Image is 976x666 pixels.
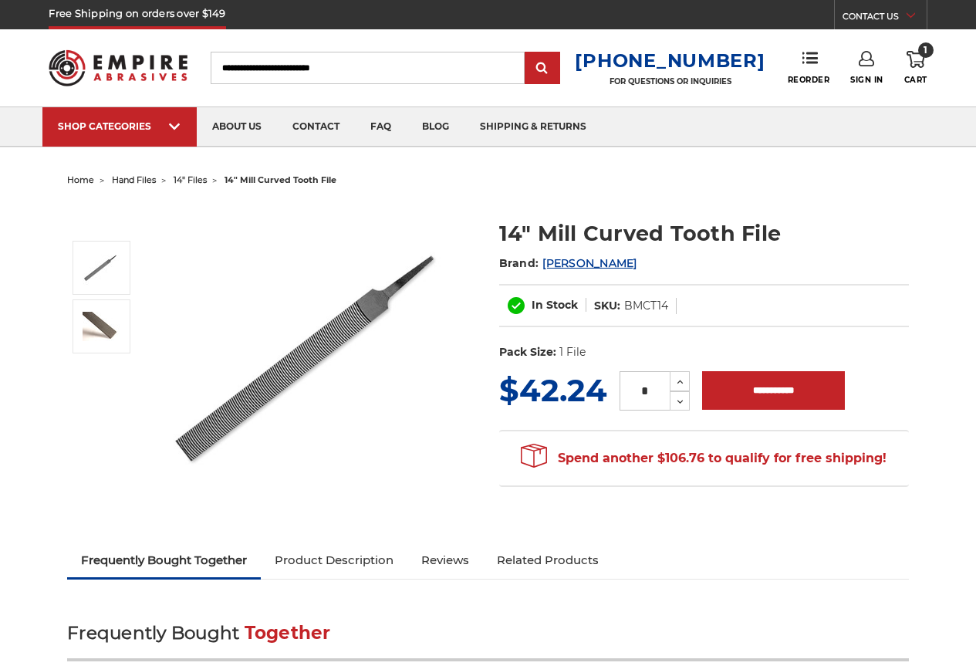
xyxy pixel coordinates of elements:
span: Reorder [788,75,830,85]
a: shipping & returns [464,107,602,147]
h1: 14" Mill Curved Tooth File [499,218,909,248]
img: 14" Mill Curved Tooth File with Tang [164,202,472,511]
span: Together [245,622,331,644]
a: blog [407,107,464,147]
a: about us [197,107,277,147]
dt: Pack Size: [499,344,556,360]
a: Frequently Bought Together [67,543,261,577]
div: SHOP CATEGORIES [58,120,181,132]
a: [PERSON_NAME] [542,256,637,270]
img: 14" Mill Curved Tooth File with Tang [83,248,121,287]
dd: 1 File [559,344,586,360]
span: Sign In [850,75,883,85]
span: 14" mill curved tooth file [225,174,336,185]
a: contact [277,107,355,147]
a: 14" files [174,174,207,185]
a: faq [355,107,407,147]
a: [PHONE_NUMBER] [575,49,765,72]
img: 14" Mill Curved Tooth File with Tang, Tip [83,312,121,341]
img: Empire Abrasives [49,41,187,95]
dt: SKU: [594,298,620,314]
input: Submit [527,53,558,84]
p: FOR QUESTIONS OR INQUIRIES [575,76,765,86]
a: 1 Cart [904,51,927,85]
a: CONTACT US [843,8,927,29]
span: Frequently Bought [67,622,239,644]
span: 1 [918,42,934,58]
span: Brand: [499,256,539,270]
a: Related Products [483,543,613,577]
span: Cart [904,75,927,85]
span: $42.24 [499,371,607,409]
a: Reviews [407,543,483,577]
a: Reorder [788,51,830,84]
span: Spend another $106.76 to qualify for free shipping! [521,451,887,465]
a: home [67,174,94,185]
span: In Stock [532,298,578,312]
dd: BMCT14 [624,298,668,314]
a: Product Description [261,543,407,577]
a: hand files [112,174,156,185]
